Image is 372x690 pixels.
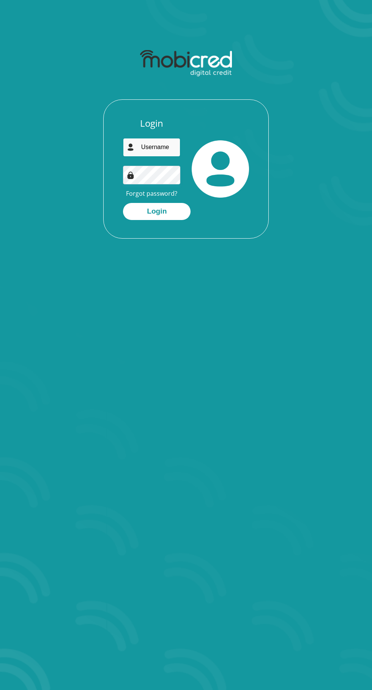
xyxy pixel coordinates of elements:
h3: Login [123,118,180,129]
img: Image [127,171,134,179]
input: Username [123,138,180,157]
img: mobicred logo [140,50,232,77]
a: Forgot password? [126,189,177,198]
img: user-icon image [127,143,134,151]
button: Login [123,203,191,220]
